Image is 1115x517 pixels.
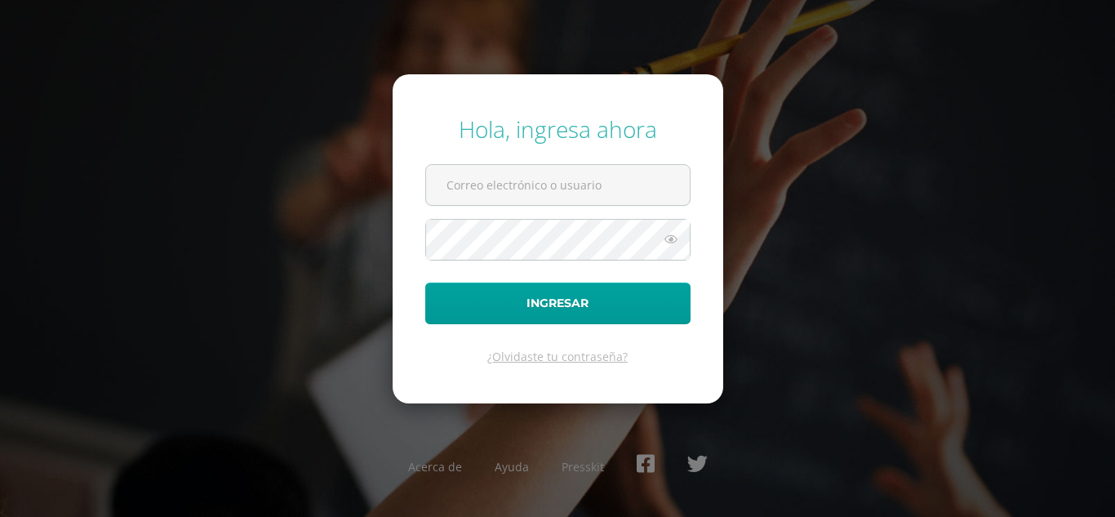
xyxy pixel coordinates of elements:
[425,283,691,324] button: Ingresar
[425,114,691,145] div: Hola, ingresa ahora
[426,165,690,205] input: Correo electrónico o usuario
[562,459,604,475] a: Presskit
[408,459,462,475] a: Acerca de
[487,349,628,364] a: ¿Olvidaste tu contraseña?
[495,459,529,475] a: Ayuda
